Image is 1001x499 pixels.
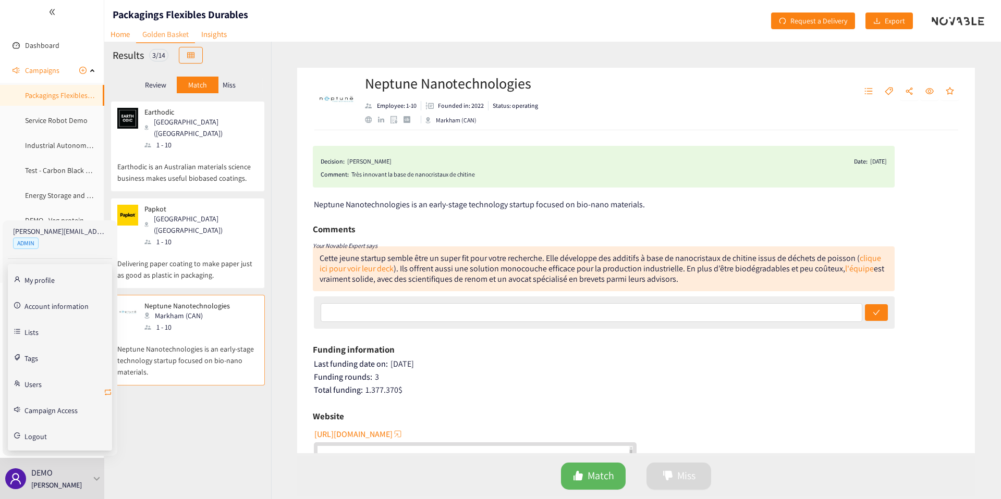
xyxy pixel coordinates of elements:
button: downloadExport [865,13,913,29]
div: [DATE] [870,156,887,167]
p: Match [188,81,207,89]
span: plus-circle [79,67,87,74]
a: Energy Storage and Flexibility [25,191,116,200]
h2: Results [113,48,144,63]
button: tag [880,83,898,100]
div: 3 [314,372,960,382]
h6: Comments [313,221,355,237]
span: eye [925,87,934,96]
button: table [179,47,203,64]
div: [DATE] [314,359,960,369]
button: [URL][DOMAIN_NAME] [314,426,403,442]
span: Decision: [321,156,345,167]
span: Request a Delivery [790,15,847,27]
li: Founded in year [421,101,489,110]
a: Industrial Autonomous Guided Vehicles [25,141,149,150]
h6: Funding information [313,342,395,357]
span: star [946,87,954,96]
h1: Packagings Flexibles Durables [113,7,248,22]
a: Lists [25,327,39,336]
a: Home [104,26,136,42]
span: Neptune Nanotechnologies is an early-stage technology startup focused on bio-nano materials. [314,199,645,210]
div: 1 - 10 [144,236,257,247]
p: Founded in: 2022 [438,101,484,110]
div: [PERSON_NAME] [347,156,392,167]
a: My profile [25,275,55,284]
button: retweet [104,384,112,401]
span: Total funding: [314,384,363,395]
span: Logout [25,433,47,440]
div: Cette jeune startup semble être un super fit pour votre recherche. Elle développe des additifs à ... [320,253,884,284]
span: Export [885,15,905,27]
a: DEMO - Veg protein [25,216,84,225]
div: [GEOGRAPHIC_DATA] ([GEOGRAPHIC_DATA]) [144,213,257,236]
img: Snapshot of the company's website [117,302,138,322]
button: unordered-list [859,83,878,100]
p: Earthodic is an Australian materials science business makes useful biobased coatings. [117,151,258,184]
span: ADMIN [13,238,39,249]
a: Insights [195,26,233,42]
a: google maps [390,116,404,123]
span: dislike [663,470,673,482]
span: Funding rounds: [314,371,372,382]
iframe: Chat Widget [949,449,1001,499]
div: 1 - 10 [144,321,236,333]
p: [PERSON_NAME] [31,479,82,491]
p: Delivering paper coating to make paper just as good as plastic in packaging. [117,247,258,281]
span: [URL][DOMAIN_NAME] [314,428,393,441]
button: likeMatch [561,463,626,490]
a: Dashboard [25,41,59,50]
div: 3 / 14 [149,49,168,61]
a: crunchbase [404,116,417,123]
span: user [9,472,22,485]
p: Neptune Nanotechnologies [144,302,230,310]
button: redoRequest a Delivery [771,13,855,29]
span: share-alt [905,87,913,96]
span: double-left [48,8,56,16]
a: website [365,116,378,123]
span: table [187,52,194,60]
p: Neptune Nanotechnologies is an early-stage technology startup focused on bio-nano materials. [117,333,258,378]
h6: Website [313,408,344,424]
span: Last funding date on: [314,358,388,369]
a: Packagings Flexibles Durables [25,91,117,100]
img: Snapshot of the company's website [117,108,138,129]
a: Tags [25,353,38,362]
span: retweet [104,388,112,398]
div: 1.377.370 $ [314,385,960,395]
button: eye [920,83,939,100]
p: Review [145,81,166,89]
div: Très innovant la base de nanocristaux de chitine [351,169,887,180]
div: Markham (CAN) [425,116,477,125]
button: check [865,304,888,321]
a: l'équipe [845,263,874,274]
div: 1 - 10 [144,139,257,151]
div: [GEOGRAPHIC_DATA] ([GEOGRAPHIC_DATA]) [144,116,257,139]
p: Papkot [144,205,251,213]
span: redo [779,17,786,26]
button: dislikeMiss [646,463,711,490]
div: Markham (CAN) [144,310,236,321]
span: Date: [854,156,868,167]
a: Test - Carbon Black Concrete [25,166,114,175]
span: like [573,470,583,482]
li: Employees [365,101,421,110]
span: unordered-list [864,87,873,96]
span: Campaigns [25,60,59,81]
p: DEMO [31,466,53,479]
span: sound [13,67,20,74]
p: Miss [223,81,236,89]
i: Your Novable Expert says [313,242,377,250]
span: Match [588,468,614,484]
li: Status [489,101,538,110]
a: Account information [25,301,89,310]
p: Employee: 1-10 [377,101,417,110]
a: Campaign Access [25,405,78,414]
span: check [873,309,880,317]
a: linkedin [378,117,390,123]
span: Miss [677,468,695,484]
span: Comment: [321,169,349,180]
p: Status: operating [493,101,538,110]
img: Company Logo [315,78,357,120]
span: logout [14,432,20,439]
